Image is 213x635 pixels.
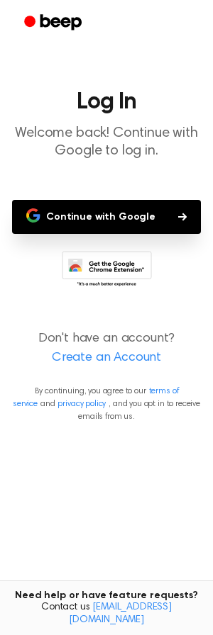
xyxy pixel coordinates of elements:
[12,200,201,234] button: Continue with Google
[11,385,202,423] p: By continuing, you agree to our and , and you opt in to receive emails from us.
[9,602,204,626] span: Contact us
[14,349,199,368] a: Create an Account
[11,330,202,368] p: Don't have an account?
[11,91,202,113] h1: Log In
[69,602,172,625] a: [EMAIL_ADDRESS][DOMAIN_NAME]
[58,400,106,408] a: privacy policy
[11,125,202,160] p: Welcome back! Continue with Google to log in.
[14,9,94,37] a: Beep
